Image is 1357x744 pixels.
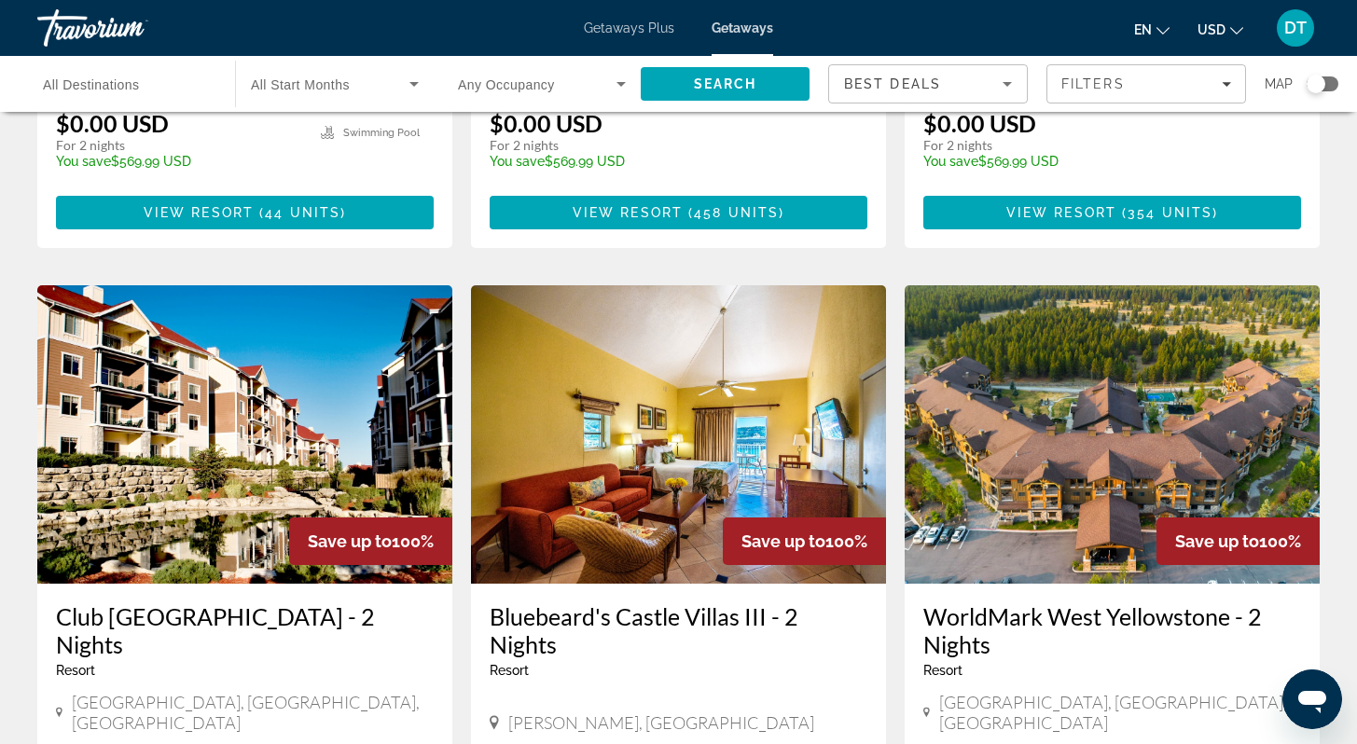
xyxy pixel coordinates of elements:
[683,205,784,220] span: ( )
[43,77,140,92] span: All Destinations
[343,127,420,139] span: Swimming Pool
[1134,22,1152,37] span: en
[1282,669,1342,729] iframe: Button to launch messaging window
[56,602,434,658] a: Club [GEOGRAPHIC_DATA] - 2 Nights
[923,154,978,169] span: You save
[265,205,340,220] span: 44 units
[490,154,736,169] p: $569.99 USD
[1134,16,1170,43] button: Change language
[1271,8,1320,48] button: User Menu
[939,692,1301,733] span: [GEOGRAPHIC_DATA], [GEOGRAPHIC_DATA], [GEOGRAPHIC_DATA]
[56,137,302,154] p: For 2 nights
[458,77,555,92] span: Any Occupancy
[56,196,434,229] button: View Resort(44 units)
[490,663,529,678] span: Resort
[923,602,1301,658] a: WorldMark West Yellowstone - 2 Nights
[43,74,211,96] input: Select destination
[1265,71,1293,97] span: Map
[289,517,452,565] div: 100%
[56,663,95,678] span: Resort
[490,137,736,154] p: For 2 nights
[844,76,941,91] span: Best Deals
[144,205,254,220] span: View Resort
[251,77,350,92] span: All Start Months
[37,285,452,584] img: Club Wyndham Mountain Vista - 2 Nights
[844,73,1012,95] mat-select: Sort by
[923,137,1170,154] p: For 2 nights
[1156,517,1320,565] div: 100%
[923,154,1170,169] p: $569.99 USD
[1175,531,1259,551] span: Save up to
[1046,64,1246,103] button: Filters
[923,109,1036,137] p: $0.00 USD
[471,285,886,584] img: Bluebeard's Castle Villas III - 2 Nights
[56,109,169,137] p: $0.00 USD
[308,531,392,551] span: Save up to
[694,76,757,91] span: Search
[1198,16,1243,43] button: Change currency
[923,196,1301,229] button: View Resort(354 units)
[490,196,867,229] button: View Resort(458 units)
[1284,19,1307,37] span: DT
[723,517,886,565] div: 100%
[56,154,111,169] span: You save
[584,21,674,35] a: Getaways Plus
[741,531,825,551] span: Save up to
[1116,205,1218,220] span: ( )
[712,21,773,35] a: Getaways
[72,692,434,733] span: [GEOGRAPHIC_DATA], [GEOGRAPHIC_DATA], [GEOGRAPHIC_DATA]
[923,663,962,678] span: Resort
[1128,205,1212,220] span: 354 units
[694,205,779,220] span: 458 units
[1006,205,1116,220] span: View Resort
[1061,76,1125,91] span: Filters
[254,205,346,220] span: ( )
[1198,22,1225,37] span: USD
[56,154,302,169] p: $569.99 USD
[490,602,867,658] a: Bluebeard's Castle Villas III - 2 Nights
[573,205,683,220] span: View Resort
[508,712,814,733] span: [PERSON_NAME], [GEOGRAPHIC_DATA]
[37,4,224,52] a: Travorium
[905,285,1320,584] img: WorldMark West Yellowstone - 2 Nights
[490,109,602,137] p: $0.00 USD
[490,154,545,169] span: You save
[641,67,810,101] button: Search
